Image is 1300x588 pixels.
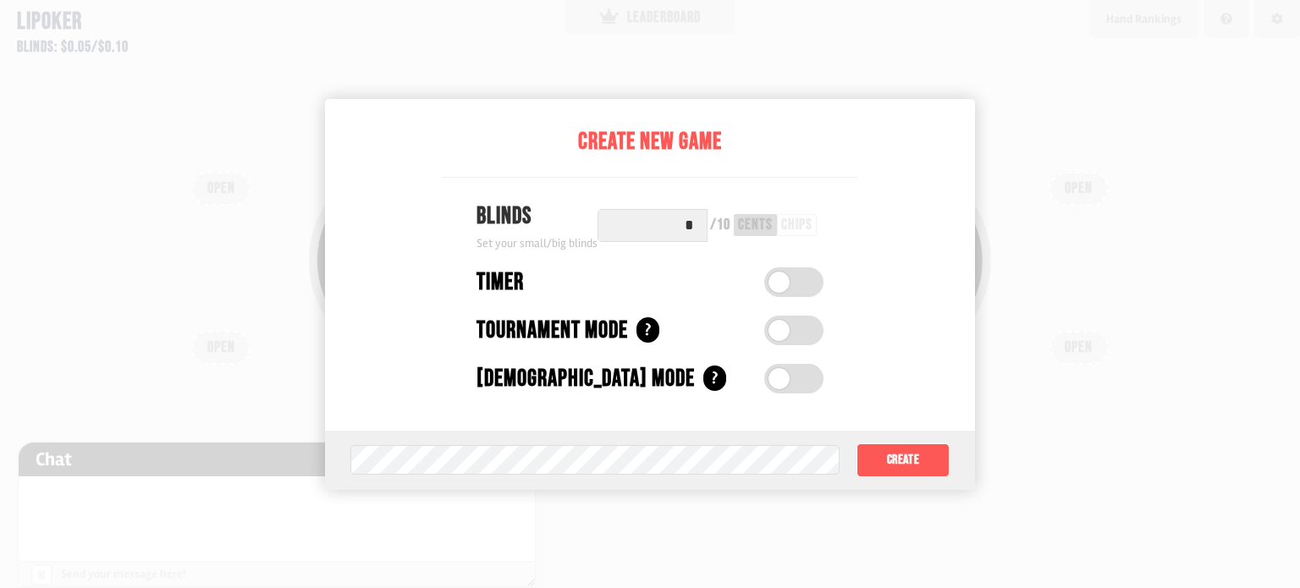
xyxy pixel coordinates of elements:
div: Blinds [476,199,598,234]
div: [DEMOGRAPHIC_DATA] Mode [476,361,695,397]
div: cents [738,217,773,233]
div: ? [636,317,659,343]
div: / 10 [710,217,730,233]
div: Set your small/big blinds [476,234,598,252]
div: ? [703,365,726,391]
div: Tournament Mode [476,313,628,349]
button: Create [857,443,950,477]
div: Timer [476,265,524,300]
div: chips [781,217,812,233]
div: Create New Game [443,124,857,160]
